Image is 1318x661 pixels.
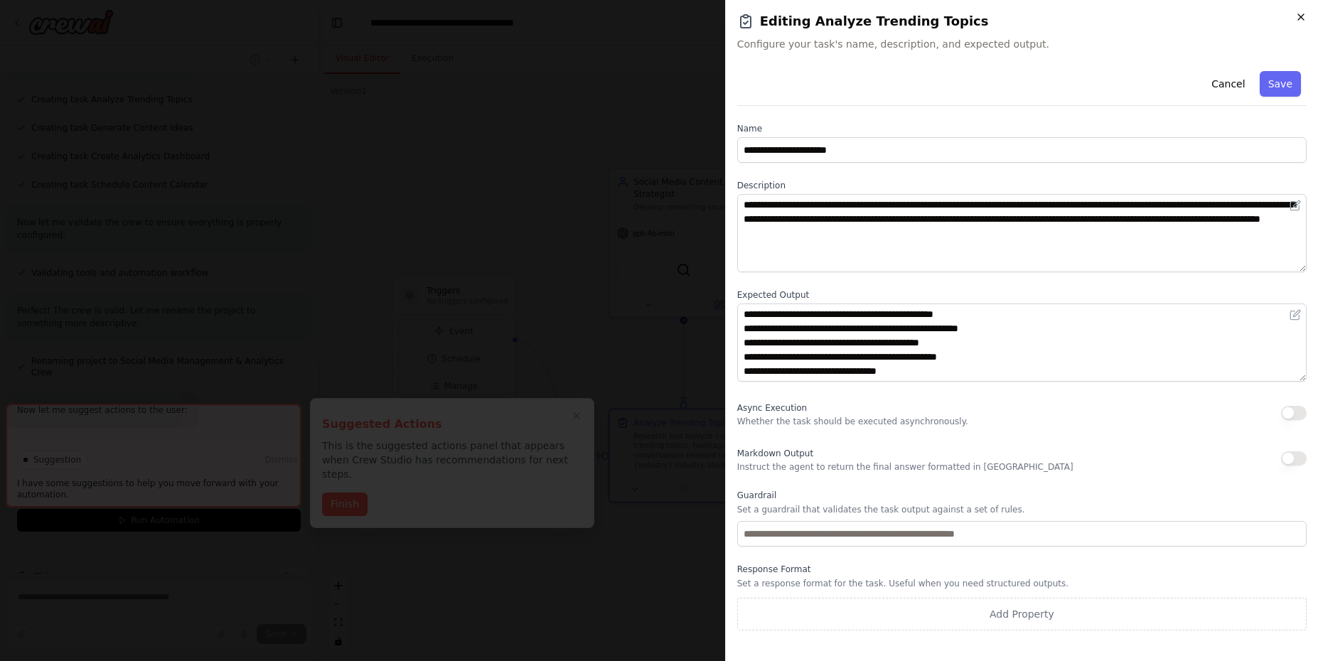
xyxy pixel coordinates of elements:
[737,37,1307,51] span: Configure your task's name, description, and expected output.
[737,578,1307,589] p: Set a response format for the task. Useful when you need structured outputs.
[737,504,1307,515] p: Set a guardrail that validates the task output against a set of rules.
[737,461,1073,473] p: Instruct the agent to return the final answer formatted in [GEOGRAPHIC_DATA]
[737,11,1307,31] h2: Editing Analyze Trending Topics
[737,403,807,413] span: Async Execution
[1287,306,1304,323] button: Open in editor
[737,180,1307,191] label: Description
[737,123,1307,134] label: Name
[737,490,1307,501] label: Guardrail
[737,448,813,458] span: Markdown Output
[1260,71,1301,97] button: Save
[1287,197,1304,214] button: Open in editor
[737,416,968,427] p: Whether the task should be executed asynchronously.
[737,289,1307,301] label: Expected Output
[1203,71,1253,97] button: Cancel
[737,598,1307,630] button: Add Property
[737,564,1307,575] label: Response Format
